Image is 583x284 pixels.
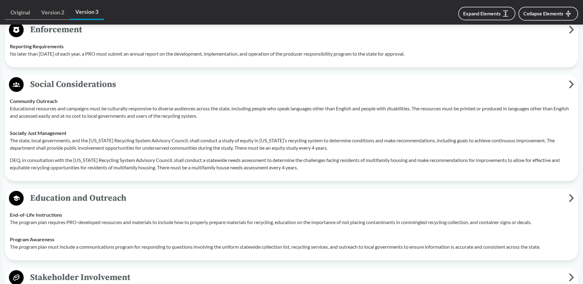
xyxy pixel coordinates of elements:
[10,219,573,226] p: The program plan requires PRO-developed resources and materials to include how to properly prepar...
[10,50,573,57] p: No later than [DATE] of each year, a PRO must submit an annual report on the development, impleme...
[10,156,573,171] p: DEQ, in consultation with the [US_STATE] Recycling System Advisory Council, shall conduct a state...
[10,137,573,152] p: The state, local governments, and the [US_STATE] Recycling System Advisory Council, shall conduct...
[10,243,573,250] p: The program plan must include a communications program for responding to questions involving the ...
[7,77,576,93] button: Social Considerations
[458,7,515,20] button: Expand Elements
[24,23,569,37] span: Enforcement
[36,6,70,20] a: Version 2
[10,130,66,136] strong: Socially Just Management
[7,191,576,206] button: Education and Outreach
[10,212,62,218] strong: End-of-Life Instructions
[10,105,573,120] p: Educational resources and campaigns must be culturally responsive to diverse audiences across the...
[10,43,64,49] strong: Reporting Requirements
[7,22,576,38] button: Enforcement
[10,236,54,242] strong: Program Awareness
[24,77,569,91] span: Social Considerations
[518,7,578,21] button: Collapse Elements
[10,98,57,104] strong: Community Outreach
[24,191,569,205] span: Education and Outreach
[5,6,36,20] a: Original
[70,5,104,20] a: Version 3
